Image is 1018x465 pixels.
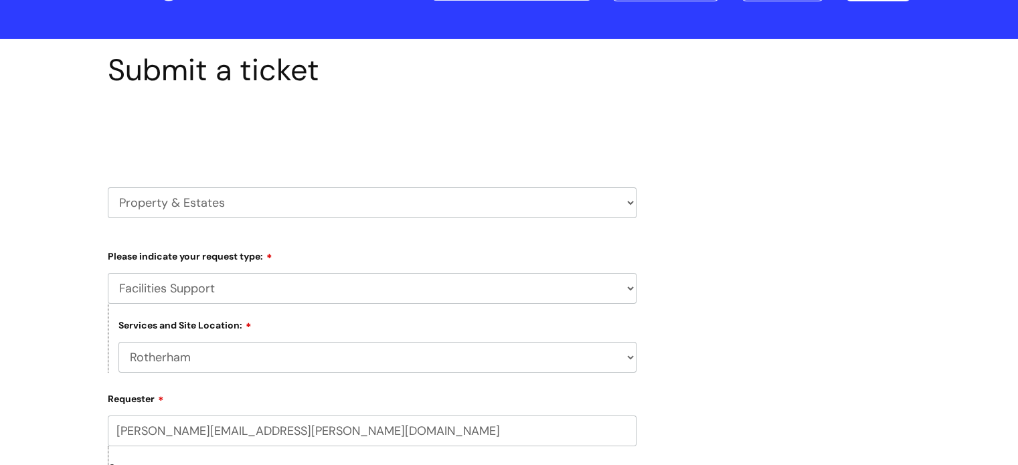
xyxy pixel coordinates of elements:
[108,246,637,262] label: Please indicate your request type:
[108,119,637,144] h2: Select issue type
[108,415,637,446] input: Email
[118,318,252,331] label: Services and Site Location:
[108,52,637,88] h1: Submit a ticket
[108,389,637,405] label: Requester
